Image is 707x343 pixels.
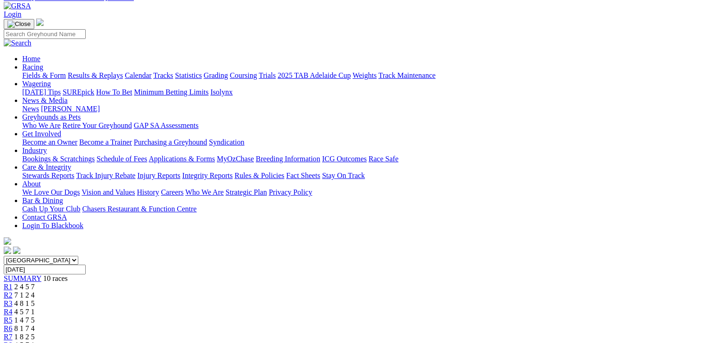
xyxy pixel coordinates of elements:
a: R2 [4,291,13,299]
a: Contact GRSA [22,213,67,221]
a: History [137,188,159,196]
span: 8 1 7 4 [14,324,35,332]
a: Rules & Policies [234,171,284,179]
span: 4 5 7 1 [14,308,35,316]
span: 1 8 2 5 [14,333,35,341]
a: R3 [4,299,13,307]
a: Fields & Form [22,71,66,79]
a: [DATE] Tips [22,88,61,96]
div: Racing [22,71,703,80]
a: Care & Integrity [22,163,71,171]
a: Isolynx [210,88,233,96]
img: Close [7,20,31,28]
a: Racing [22,63,43,71]
a: Privacy Policy [269,188,312,196]
a: Minimum Betting Limits [134,88,208,96]
a: Become a Trainer [79,138,132,146]
a: Bookings & Scratchings [22,155,95,163]
a: Track Injury Rebate [76,171,135,179]
a: R7 [4,333,13,341]
a: Grading [204,71,228,79]
span: 10 races [43,274,68,282]
a: R4 [4,308,13,316]
a: Trials [259,71,276,79]
div: Bar & Dining [22,205,703,213]
button: Toggle navigation [4,19,34,29]
a: SUREpick [63,88,94,96]
a: R1 [4,283,13,291]
a: Wagering [22,80,51,88]
div: Greyhounds as Pets [22,121,703,130]
a: Who We Are [185,188,224,196]
a: Integrity Reports [182,171,233,179]
a: GAP SA Assessments [134,121,199,129]
span: 4 8 1 5 [14,299,35,307]
img: logo-grsa-white.png [36,19,44,26]
a: Purchasing a Greyhound [134,138,207,146]
a: Applications & Forms [149,155,215,163]
a: Track Maintenance [379,71,436,79]
span: 7 1 2 4 [14,291,35,299]
a: 2025 TAB Adelaide Cup [278,71,351,79]
a: Fact Sheets [286,171,320,179]
a: Become an Owner [22,138,77,146]
a: We Love Our Dogs [22,188,80,196]
a: How To Bet [96,88,133,96]
a: Bar & Dining [22,197,63,204]
a: Stewards Reports [22,171,74,179]
a: ICG Outcomes [322,155,366,163]
img: logo-grsa-white.png [4,237,11,245]
a: R5 [4,316,13,324]
a: Stay On Track [322,171,365,179]
input: Select date [4,265,86,274]
input: Search [4,29,86,39]
a: Coursing [230,71,257,79]
a: Chasers Restaurant & Function Centre [82,205,196,213]
a: Calendar [125,71,151,79]
a: Tracks [153,71,173,79]
a: About [22,180,41,188]
a: Strategic Plan [226,188,267,196]
a: Industry [22,146,47,154]
a: Statistics [175,71,202,79]
div: Industry [22,155,703,163]
a: Login To Blackbook [22,222,83,229]
div: Get Involved [22,138,703,146]
div: Care & Integrity [22,171,703,180]
a: Schedule of Fees [96,155,147,163]
a: Breeding Information [256,155,320,163]
a: SUMMARY [4,274,41,282]
a: MyOzChase [217,155,254,163]
span: 2 4 5 7 [14,283,35,291]
img: GRSA [4,2,31,10]
a: News [22,105,39,113]
img: twitter.svg [13,247,20,254]
div: About [22,188,703,197]
span: 1 4 7 5 [14,316,35,324]
a: Careers [161,188,183,196]
a: Weights [353,71,377,79]
a: Retire Your Greyhound [63,121,132,129]
a: Syndication [209,138,244,146]
a: Race Safe [368,155,398,163]
a: Login [4,10,21,18]
a: Who We Are [22,121,61,129]
a: Home [22,55,40,63]
div: Wagering [22,88,703,96]
a: R6 [4,324,13,332]
img: Search [4,39,32,47]
a: Injury Reports [137,171,180,179]
div: News & Media [22,105,703,113]
a: Cash Up Your Club [22,205,80,213]
img: facebook.svg [4,247,11,254]
a: Results & Replays [68,71,123,79]
a: [PERSON_NAME] [41,105,100,113]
